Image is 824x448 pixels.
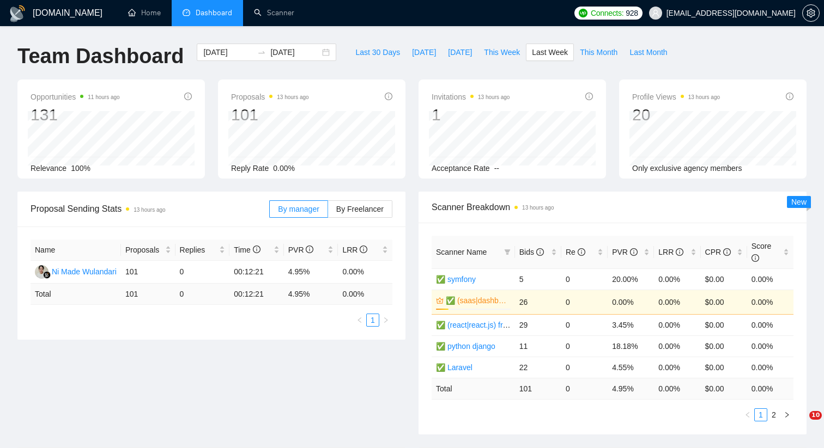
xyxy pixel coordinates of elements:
td: 101 [121,261,175,284]
span: Replies [180,244,217,256]
div: 20 [632,105,720,125]
span: LRR [658,248,683,256]
time: 13 hours ago [478,94,510,100]
span: left [356,317,363,323]
span: [DATE] [412,46,436,58]
td: 0.00 % [654,378,700,399]
span: Connects: [591,7,623,19]
td: 4.95% [284,261,338,284]
a: ✅ (react|react.js) frontend [436,321,526,329]
span: This Month [580,46,617,58]
span: 0.00% [273,164,295,173]
td: 0.00% [654,268,700,290]
td: 4.95 % [608,378,654,399]
button: Last Month [623,44,673,61]
button: Last Week [526,44,574,61]
span: Profile Views [632,90,720,103]
td: 0.00 % [338,284,392,305]
button: left [741,408,754,421]
span: Scanner Breakdown [432,200,793,214]
th: Name [31,240,121,261]
td: 101 [121,284,175,305]
span: Proposals [231,90,309,103]
span: dashboard [183,9,190,16]
td: 0 [561,378,608,399]
span: By Freelancer [336,205,384,213]
span: crown [436,297,444,304]
button: [DATE] [406,44,442,61]
td: 0 [561,314,608,335]
a: NMNi Made Wulandari [35,267,117,275]
div: Ni Made Wulandari [52,266,117,278]
img: NM [35,265,49,279]
button: right [379,314,392,327]
td: 11 [515,335,561,357]
td: 0.00% [747,335,793,357]
time: 13 hours ago [277,94,308,100]
td: $ 0.00 [701,378,747,399]
time: 13 hours ago [134,207,165,213]
span: info-circle [630,248,638,256]
span: PVR [288,246,314,254]
td: 4.95 % [284,284,338,305]
td: 4.55% [608,357,654,378]
input: Start date [203,46,253,58]
td: $0.00 [701,268,747,290]
span: Acceptance Rate [432,164,490,173]
span: Re [566,248,585,256]
img: logo [9,5,26,22]
td: 00:12:21 [229,261,284,284]
span: Proposals [125,244,163,256]
a: ✅ Laravel [436,363,472,372]
span: This Week [484,46,520,58]
th: Proposals [121,240,175,261]
span: 100% [71,164,90,173]
span: info-circle [360,246,367,253]
button: right [780,408,793,421]
a: 1 [367,314,379,326]
span: right [784,412,790,418]
span: to [257,48,266,57]
span: info-circle [676,248,683,256]
span: Score [752,242,772,262]
td: $0.00 [701,314,747,335]
span: Opportunities [31,90,120,103]
span: By manager [278,205,319,213]
input: End date [270,46,320,58]
span: Proposal Sending Stats [31,202,269,216]
span: [DATE] [448,46,472,58]
button: Last 30 Days [349,44,406,61]
td: 0.00 % [747,378,793,399]
div: 101 [231,105,309,125]
span: Last Month [629,46,667,58]
button: left [353,314,366,327]
span: info-circle [786,93,793,100]
time: 13 hours ago [688,94,720,100]
td: 0.00% [338,261,392,284]
td: 3.45% [608,314,654,335]
td: 0.00% [747,314,793,335]
span: PVR [612,248,638,256]
td: 0.00% [654,314,700,335]
td: 26 [515,290,561,314]
span: Only exclusive agency members [632,164,742,173]
a: 1 [755,409,767,421]
td: 0.00% [608,290,654,314]
iframe: Intercom live chat [787,411,813,437]
td: Total [432,378,515,399]
span: info-circle [536,248,544,256]
span: user [652,9,659,17]
span: right [383,317,389,323]
button: setting [802,4,820,22]
span: filter [504,249,511,255]
span: Scanner Name [436,248,487,256]
span: Last 30 Days [355,46,400,58]
li: 1 [366,314,379,327]
td: 0.00% [747,357,793,378]
td: 0 [561,357,608,378]
td: $0.00 [701,357,747,378]
span: Invitations [432,90,510,103]
td: $0.00 [701,335,747,357]
span: Time [234,246,260,254]
button: This Week [478,44,526,61]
